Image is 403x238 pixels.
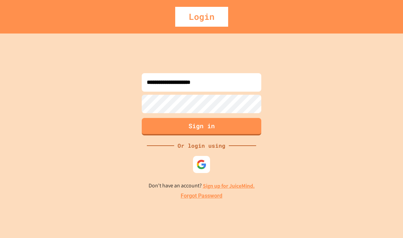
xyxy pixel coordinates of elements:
div: Login [175,7,228,27]
a: Sign up for JuiceMind. [203,182,255,189]
p: Don't have an account? [149,182,255,190]
div: Or login using [174,142,229,150]
button: Sign in [142,118,261,135]
img: google-icon.svg [196,159,207,170]
a: Forgot Password [181,192,222,200]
